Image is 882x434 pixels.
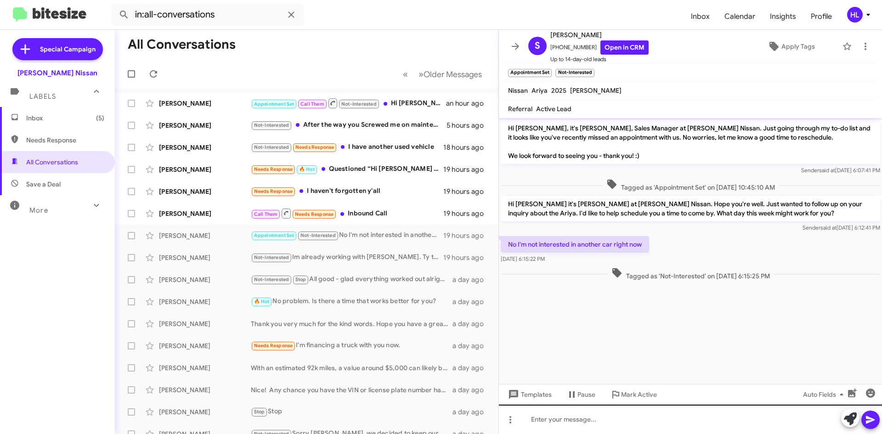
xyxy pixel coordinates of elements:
[251,385,452,395] div: Nice! Any chance you have the VIN or license plate number handy?
[744,38,838,55] button: Apply Tags
[403,68,408,80] span: «
[159,341,251,350] div: [PERSON_NAME]
[26,135,104,145] span: Needs Response
[254,166,293,172] span: Needs Response
[443,209,491,218] div: 19 hours ago
[803,224,880,231] span: Sender [DATE] 6:12:41 PM
[17,68,97,78] div: [PERSON_NAME] Nissan
[443,253,491,262] div: 19 hours ago
[254,343,293,349] span: Needs Response
[608,267,774,281] span: Tagged as 'Not-Interested' on [DATE] 6:15:25 PM
[254,122,289,128] span: Not-Interested
[251,340,452,351] div: I'm financing a truck with you now.
[159,385,251,395] div: [PERSON_NAME]
[300,232,336,238] span: Not-Interested
[535,39,540,53] span: S
[446,99,491,108] div: an hour ago
[159,121,251,130] div: [PERSON_NAME]
[447,121,491,130] div: 5 hours ago
[254,144,289,150] span: Not-Interested
[796,386,854,403] button: Auto Fields
[159,143,251,152] div: [PERSON_NAME]
[452,407,491,417] div: a day ago
[452,363,491,372] div: a day ago
[684,3,717,30] a: Inbox
[418,68,424,80] span: »
[251,97,446,109] div: Hi [PERSON_NAME]. Called and left a vm for you. Do you have any used Armada options to discuss th...
[803,3,839,30] a: Profile
[443,165,491,174] div: 19 hours ago
[536,105,571,113] span: Active Lead
[254,232,294,238] span: Appointment Set
[254,409,265,415] span: Stop
[111,4,304,26] input: Search
[847,7,863,23] div: HL
[254,188,293,194] span: Needs Response
[819,167,835,174] span: said at
[443,187,491,196] div: 19 hours ago
[820,224,837,231] span: said at
[443,231,491,240] div: 19 hours ago
[159,209,251,218] div: [PERSON_NAME]
[413,65,487,84] button: Next
[501,196,880,221] p: Hi [PERSON_NAME] it's [PERSON_NAME] at [PERSON_NAME] Nissan. Hope you're well. Just wanted to fol...
[603,179,779,192] span: Tagged as 'Appointment Set' on [DATE] 10:45:10 AM
[159,165,251,174] div: [PERSON_NAME]
[600,40,649,55] a: Open in CRM
[717,3,763,30] a: Calendar
[251,319,452,328] div: Thank you very much for the kind words. Hope you have a great rest of your week!
[251,363,452,372] div: With an estimated 92k miles, a value around $5,000 can likely be provided. This would be followin...
[508,69,552,77] small: Appointment Set
[251,120,447,130] div: After the way you Screwed me on maintenance, you have 0 credibility. So me and my friends can't t...
[501,255,545,262] span: [DATE] 6:15:22 PM
[159,99,251,108] div: [PERSON_NAME]
[12,38,103,60] a: Special Campaign
[251,230,443,241] div: No I'm not interested in another car right now
[452,297,491,306] div: a day ago
[159,231,251,240] div: [PERSON_NAME]
[501,236,649,253] p: No I'm not interested in another car right now
[295,276,306,282] span: Stop
[531,86,548,95] span: Ariya
[251,406,452,417] div: Stop
[603,386,664,403] button: Mark Active
[159,187,251,196] div: [PERSON_NAME]
[251,296,452,307] div: No problem. Is there a time that works better for you?
[159,407,251,417] div: [PERSON_NAME]
[803,386,847,403] span: Auto Fields
[26,113,104,123] span: Inbox
[251,142,443,152] div: I have another used vehicle
[551,86,566,95] span: 2025
[251,164,443,175] div: Questioned “Hi [PERSON_NAME] it's [PERSON_NAME] at [PERSON_NAME] Nissan. Hope you're well. Just w...
[29,206,48,214] span: More
[251,274,452,285] div: All good - glad everything worked out alright for [PERSON_NAME]
[254,101,294,107] span: Appointment Set
[621,386,657,403] span: Mark Active
[341,101,377,107] span: Not-Interested
[550,29,649,40] span: [PERSON_NAME]
[801,167,880,174] span: Sender [DATE] 6:07:41 PM
[570,86,622,95] span: [PERSON_NAME]
[499,386,559,403] button: Templates
[295,211,334,217] span: Needs Response
[96,113,104,123] span: (5)
[452,341,491,350] div: a day ago
[159,275,251,284] div: [PERSON_NAME]
[128,37,236,52] h1: All Conversations
[508,86,528,95] span: Nissan
[763,3,803,30] a: Insights
[295,144,334,150] span: Needs Response
[300,101,324,107] span: Call Them
[555,69,594,77] small: Not-Interested
[251,208,443,219] div: Inbound Call
[159,363,251,372] div: [PERSON_NAME]
[254,276,289,282] span: Not-Interested
[577,386,595,403] span: Pause
[839,7,872,23] button: HL
[251,252,443,263] div: Im already working with [PERSON_NAME]. Ty though
[781,38,815,55] span: Apply Tags
[254,299,270,304] span: 🔥 Hot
